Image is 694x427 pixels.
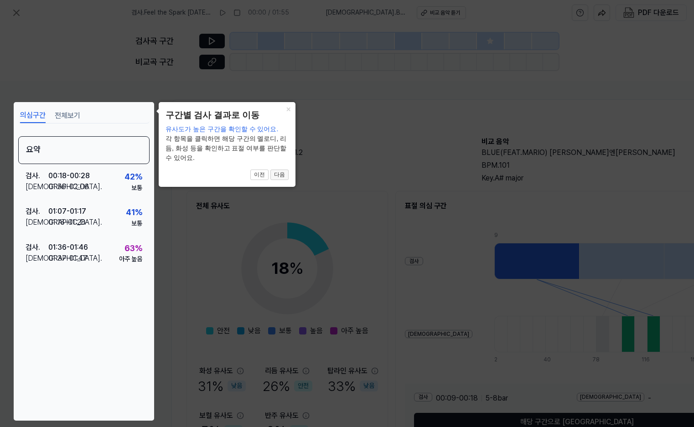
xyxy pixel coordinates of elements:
div: [DEMOGRAPHIC_DATA] . [26,253,48,264]
button: 전체보기 [55,108,80,123]
div: 요약 [18,136,150,164]
div: 아주 높음 [119,255,142,264]
div: 01:37 - 01:47 [48,253,87,264]
div: 41 % [126,206,142,219]
div: 00:18 - 00:28 [48,170,90,181]
div: [DEMOGRAPHIC_DATA] . [26,181,48,192]
div: 보통 [131,219,142,228]
button: 다음 [270,170,289,180]
div: 63 % [124,242,142,255]
div: 01:56 - 02:06 [48,181,89,192]
div: [DEMOGRAPHIC_DATA] . [26,217,48,228]
div: 검사 . [26,242,48,253]
div: 보통 [131,184,142,193]
header: 구간별 검사 결과로 이동 [166,109,289,122]
button: 이전 [250,170,269,180]
div: 각 항목을 클릭하면 해당 구간의 멜로디, 리듬, 화성 등을 확인하고 표절 여부를 판단할 수 있어요. [166,124,289,163]
button: 의심구간 [20,108,46,123]
div: 검사 . [26,206,48,217]
button: Close [281,102,295,115]
div: 01:36 - 01:46 [48,242,88,253]
div: 42 % [124,170,142,184]
div: 01:18 - 01:28 [48,217,86,228]
div: 01:07 - 01:17 [48,206,86,217]
span: 유사도가 높은 구간을 확인할 수 있어요. [166,125,278,133]
div: 검사 . [26,170,48,181]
